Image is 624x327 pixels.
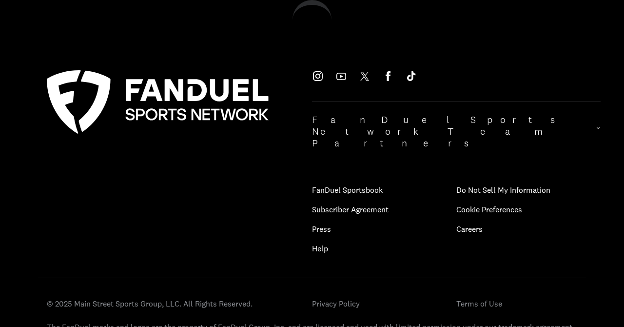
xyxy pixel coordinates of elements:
a: Cookie Preferences [456,204,522,214]
a: Privacy Policy [312,298,456,309]
a: Help [312,239,456,258]
a: Press [312,219,456,239]
a: FanDuel Sportsbook [312,180,456,200]
p: © 2025 Main Street Sports Group, LLC. All Rights Reserved. [47,298,300,309]
a: Careers [456,219,577,239]
a: Do Not Sell My Information [456,180,577,200]
a: Subscriber Agreement [312,200,456,219]
h2: FanDuel Sports Network Team Partners [312,114,596,149]
a: Terms of Use [456,298,577,309]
